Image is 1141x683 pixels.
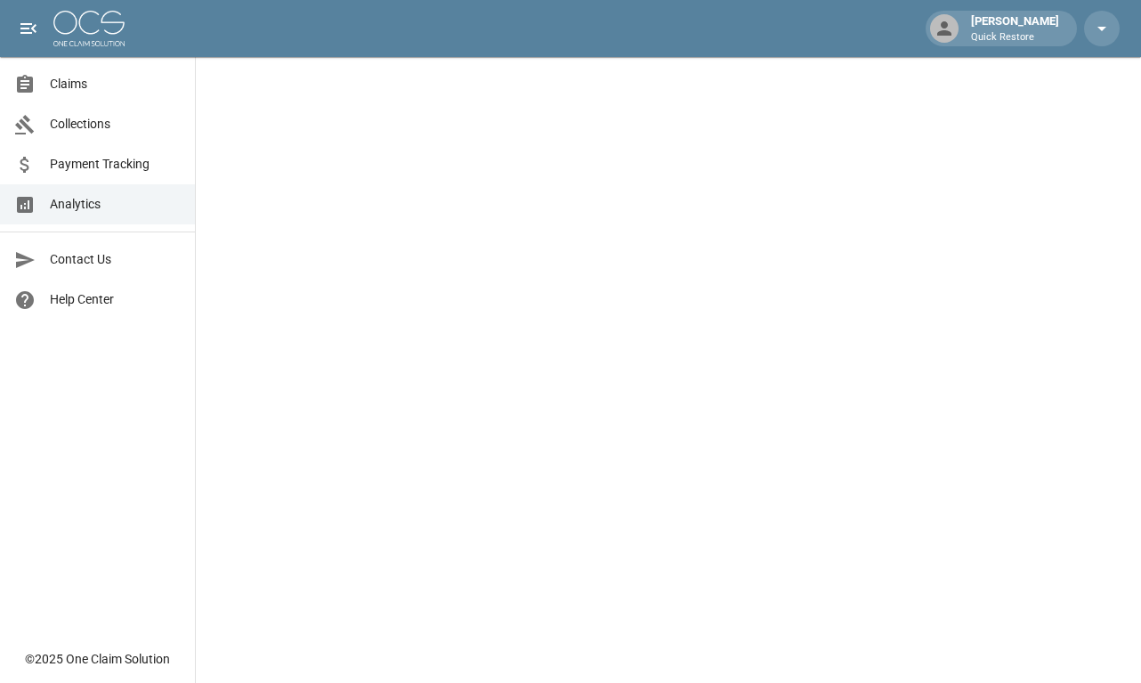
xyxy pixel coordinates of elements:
[50,250,181,269] span: Contact Us
[50,195,181,214] span: Analytics
[971,30,1059,45] p: Quick Restore
[50,75,181,94] span: Claims
[50,155,181,174] span: Payment Tracking
[50,115,181,134] span: Collections
[25,650,170,668] div: © 2025 One Claim Solution
[11,11,46,46] button: open drawer
[964,12,1066,45] div: [PERSON_NAME]
[50,290,181,309] span: Help Center
[53,11,125,46] img: ocs-logo-white-transparent.png
[196,57,1141,678] iframe: Embedded Dashboard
